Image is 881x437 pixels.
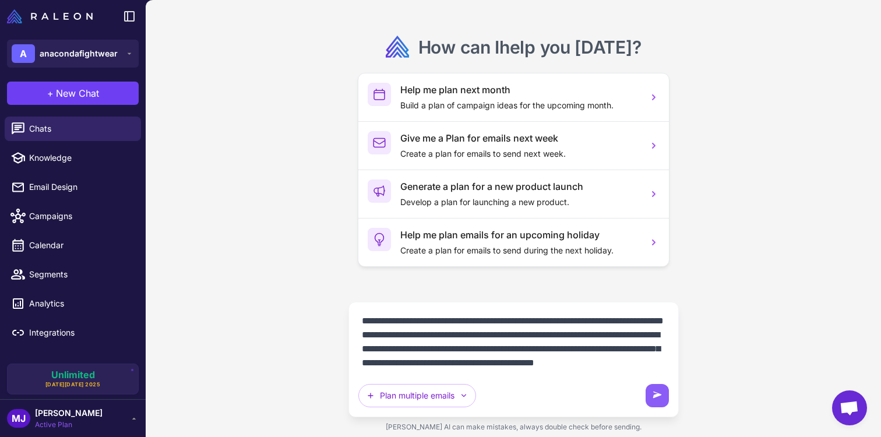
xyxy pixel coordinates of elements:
span: New Chat [56,86,99,100]
span: Integrations [29,326,132,339]
h3: Give me a Plan for emails next week [400,131,639,145]
span: Unlimited [51,370,95,379]
a: Analytics [5,291,141,316]
p: Create a plan for emails to send during the next holiday. [400,244,639,257]
span: + [47,86,54,100]
h3: Generate a plan for a new product launch [400,179,639,193]
div: [PERSON_NAME] AI can make mistakes, always double check before sending. [348,417,679,437]
a: Segments [5,262,141,287]
span: Campaigns [29,210,132,223]
h3: Help me plan next month [400,83,639,97]
button: +New Chat [7,82,139,105]
h3: Help me plan emails for an upcoming holiday [400,228,639,242]
a: Integrations [5,320,141,345]
p: Develop a plan for launching a new product. [400,196,639,209]
a: Knowledge [5,146,141,170]
a: Chats [5,117,141,141]
h2: How can I ? [418,36,642,59]
a: Email Design [5,175,141,199]
a: Calendar [5,233,141,258]
span: [DATE][DATE] 2025 [45,380,101,389]
button: Plan multiple emails [358,384,476,407]
span: Knowledge [29,151,132,164]
img: Raleon Logo [7,9,93,23]
p: Create a plan for emails to send next week. [400,147,639,160]
span: Active Plan [35,420,103,430]
button: Aanacondafightwear [7,40,139,68]
span: Email Design [29,181,132,193]
div: A [12,44,35,63]
span: [PERSON_NAME] [35,407,103,420]
a: Campaigns [5,204,141,228]
a: Raleon Logo [7,9,97,23]
span: anacondafightwear [40,47,118,60]
div: Open chat [832,390,867,425]
span: Segments [29,268,132,281]
span: Calendar [29,239,132,252]
span: Analytics [29,297,132,310]
p: Build a plan of campaign ideas for the upcoming month. [400,99,639,112]
div: MJ [7,409,30,428]
span: help you [DATE] [499,37,632,58]
span: Chats [29,122,132,135]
